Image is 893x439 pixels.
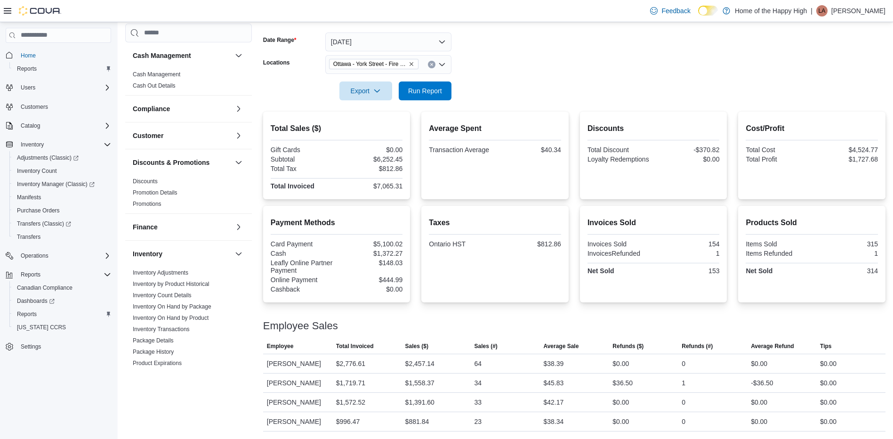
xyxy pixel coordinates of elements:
span: Canadian Compliance [13,282,111,293]
div: $0.00 [612,397,629,408]
span: Catalog [17,120,111,131]
a: Inventory On Hand by Product [133,315,209,321]
button: Finance [133,222,231,232]
button: Discounts & Promotions [133,158,231,167]
span: Inventory On Hand by Product [133,314,209,322]
div: $0.00 [820,358,837,369]
div: Online Payment [271,276,335,284]
a: Reports [13,63,40,74]
span: Operations [21,252,48,260]
button: Customer [133,131,231,140]
button: [DATE] [325,33,451,51]
button: Users [17,82,39,93]
button: Compliance [133,104,231,114]
a: [US_STATE] CCRS [13,322,70,333]
div: Card Payment [271,240,335,248]
a: Inventory Count [13,165,61,177]
button: Run Report [399,81,451,100]
h2: Taxes [429,217,561,228]
div: Items Sold [746,240,810,248]
div: Total Discount [587,146,652,154]
button: Inventory Count [9,164,115,178]
label: Locations [263,59,290,66]
span: Inventory by Product Historical [133,280,209,288]
p: Home of the Happy High [735,5,807,16]
div: Subtotal [271,155,335,163]
span: Cash Out Details [133,82,176,89]
span: Settings [21,343,41,350]
span: Package Details [133,337,174,344]
div: 34 [475,377,482,389]
div: $38.39 [543,358,563,369]
div: $1,558.37 [405,377,434,389]
button: Manifests [9,191,115,204]
a: Inventory Manager (Classic) [13,179,98,190]
button: Inventory [133,249,231,259]
h2: Cost/Profit [746,123,878,134]
h2: Invoices Sold [587,217,720,228]
div: $36.50 [612,377,633,389]
a: Transfers (Classic) [9,217,115,230]
span: Canadian Compliance [17,284,72,292]
span: Reports [17,65,37,73]
div: $148.03 [338,259,402,267]
button: Customers [2,100,115,114]
div: Cashback [271,285,335,293]
div: $40.34 [497,146,561,154]
div: Items Refunded [746,250,810,257]
span: Inventory Count Details [133,292,192,299]
a: Canadian Compliance [13,282,76,293]
div: $0.00 [820,416,837,427]
span: Customers [17,101,111,113]
a: Dashboards [9,294,115,308]
span: Reports [17,269,111,280]
div: $0.00 [820,377,837,389]
h3: Cash Management [133,51,191,60]
span: Transfers [17,233,40,241]
span: Refunds (#) [682,342,713,350]
span: Total Invoiced [336,342,374,350]
a: Cash Management [133,71,180,78]
span: Users [17,82,111,93]
h3: Discounts & Promotions [133,158,209,167]
div: Cash [271,250,335,257]
div: $812.86 [338,165,402,172]
span: Employee [267,342,294,350]
a: Inventory Adjustments [133,269,188,276]
div: $2,457.14 [405,358,434,369]
span: Purchase Orders [13,205,111,216]
button: Reports [2,268,115,281]
strong: Net Sold [746,267,772,275]
button: Operations [2,249,115,262]
h2: Total Sales ($) [271,123,403,134]
a: Inventory Manager (Classic) [9,178,115,191]
div: $0.00 [612,416,629,427]
a: Purchase Orders [133,371,176,378]
div: $812.86 [497,240,561,248]
span: Export [345,81,386,100]
button: Inventory [17,139,48,150]
button: Remove Ottawa - York Street - Fire & Flower from selection in this group [409,61,414,67]
a: Inventory by Product Historical [133,281,209,287]
span: Average Refund [751,342,794,350]
div: Leslie-Ann Shields [816,5,828,16]
span: Transfers (Classic) [17,220,71,228]
span: Transfers [13,231,111,243]
label: Date Range [263,36,297,44]
div: Ontario HST [429,240,493,248]
span: Home [21,52,36,59]
div: 1 [814,250,878,257]
a: Package History [133,349,174,355]
h3: Inventory [133,249,162,259]
div: 0 [682,358,685,369]
button: Cash Management [133,51,231,60]
span: Home [17,49,111,61]
a: Dashboards [13,295,58,307]
div: [PERSON_NAME] [263,354,332,373]
input: Dark Mode [698,6,718,16]
div: Cash Management [125,69,252,95]
div: 0 [682,397,685,408]
a: Transfers [13,231,44,243]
